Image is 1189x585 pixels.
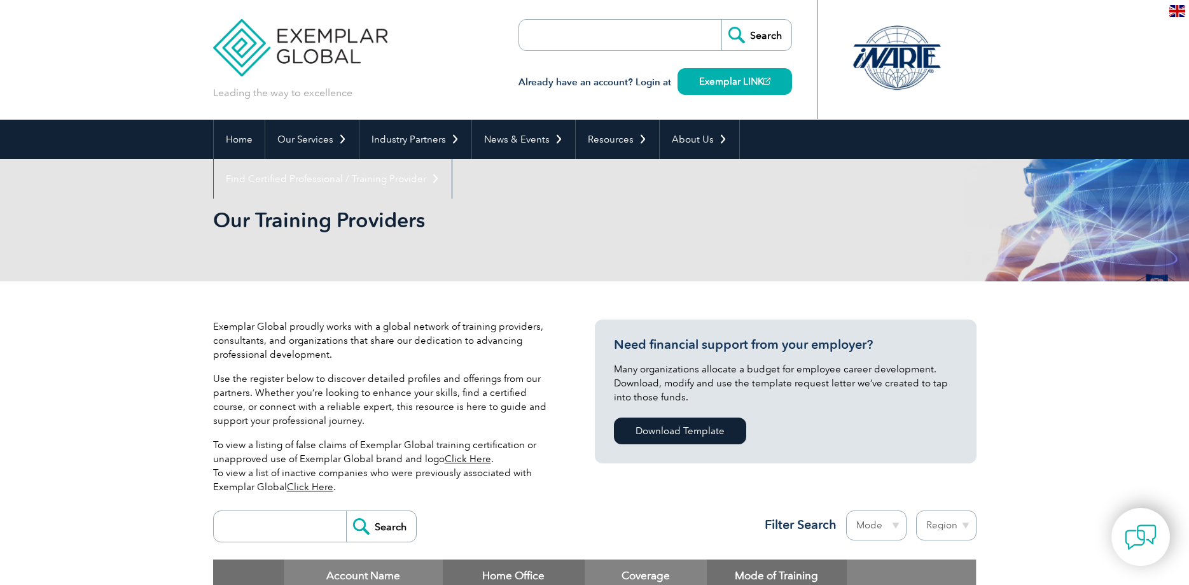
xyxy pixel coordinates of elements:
[721,20,791,50] input: Search
[287,481,333,493] a: Click Here
[763,78,770,85] img: open_square.png
[265,120,359,159] a: Our Services
[757,517,837,533] h3: Filter Search
[1169,5,1185,17] img: en
[214,120,265,159] a: Home
[678,68,792,95] a: Exemplar LINK
[445,453,491,465] a: Click Here
[614,362,957,404] p: Many organizations allocate a budget for employee career development. Download, modify and use th...
[213,372,557,428] p: Use the register below to discover detailed profiles and offerings from our partners. Whether you...
[614,337,957,353] h3: Need financial support from your employer?
[1125,521,1157,553] img: contact-chat.png
[359,120,471,159] a: Industry Partners
[472,120,575,159] a: News & Events
[346,511,416,542] input: Search
[518,74,792,90] h3: Already have an account? Login at
[213,210,747,230] h2: Our Training Providers
[213,438,557,494] p: To view a listing of false claims of Exemplar Global training certification or unapproved use of ...
[213,320,557,362] p: Exemplar Global proudly works with a global network of training providers, consultants, and organ...
[660,120,739,159] a: About Us
[214,159,452,199] a: Find Certified Professional / Training Provider
[213,86,352,100] p: Leading the way to excellence
[614,418,746,444] a: Download Template
[576,120,659,159] a: Resources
